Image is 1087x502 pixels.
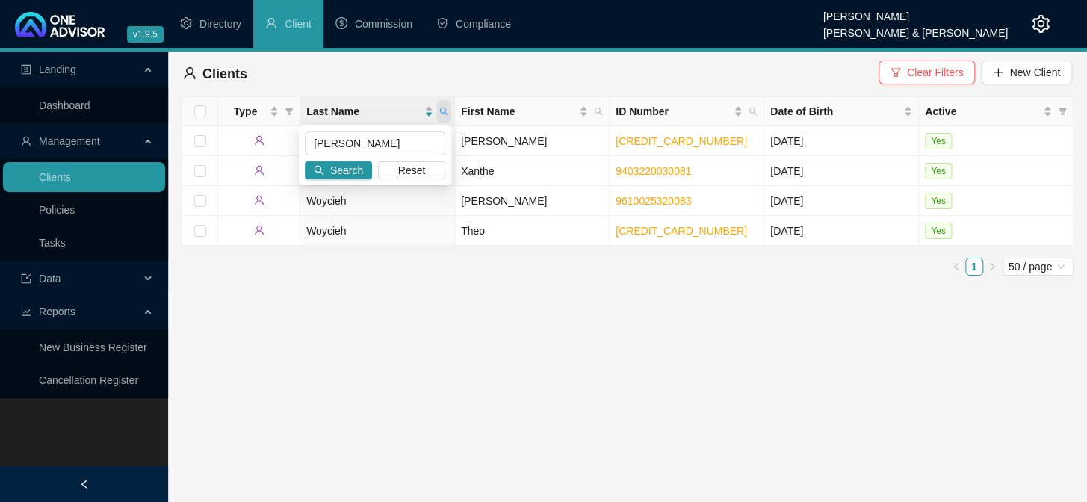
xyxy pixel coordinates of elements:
[461,103,576,120] span: First Name
[265,17,277,29] span: user
[335,17,347,29] span: dollar
[983,258,1001,276] button: right
[925,163,952,179] span: Yes
[254,135,264,146] span: user
[21,273,31,284] span: import
[1009,64,1060,81] span: New Client
[988,262,997,271] span: right
[254,225,264,235] span: user
[398,162,426,179] span: Reset
[21,306,31,317] span: line-chart
[39,63,76,75] span: Landing
[764,156,919,186] td: [DATE]
[300,216,455,246] td: Woycieh
[330,162,363,179] span: Search
[764,186,919,216] td: [DATE]
[770,103,900,120] span: Date of Birth
[610,97,764,126] th: ID Number
[254,195,264,205] span: user
[224,103,267,120] span: Type
[952,262,961,271] span: left
[925,223,952,239] span: Yes
[925,193,952,209] span: Yes
[218,97,300,126] th: Type
[594,107,603,116] span: search
[1032,15,1050,33] span: setting
[1003,258,1074,276] div: Page Size
[39,341,147,353] a: New Business Register
[378,161,445,179] button: Reset
[180,17,192,29] span: setting
[616,135,747,147] a: [CREDIT_CARD_NUMBER]
[947,258,965,276] li: Previous Page
[455,216,610,246] td: Theo
[925,133,952,149] span: Yes
[455,126,610,156] td: [PERSON_NAME]
[591,100,606,123] span: search
[306,103,421,120] span: Last Name
[21,136,31,146] span: user
[305,131,445,155] input: Search Last Name
[39,135,100,147] span: Management
[455,97,610,126] th: First Name
[282,100,297,123] span: filter
[966,258,982,275] a: 1
[616,165,691,177] a: 9403220030081
[254,165,264,176] span: user
[285,18,312,30] span: Client
[764,97,919,126] th: Date of Birth
[879,61,975,84] button: Clear Filters
[183,66,196,80] span: user
[300,186,455,216] td: Woycieh
[616,195,691,207] a: 9610025320083
[1055,100,1070,123] span: filter
[39,99,90,111] a: Dashboard
[1009,258,1068,275] span: 50 / page
[39,273,61,285] span: Data
[455,156,610,186] td: Xanthe
[39,237,66,249] a: Tasks
[965,258,983,276] li: 1
[355,18,412,30] span: Commission
[314,165,324,176] span: search
[993,67,1003,78] span: plus
[202,66,247,81] span: Clients
[436,17,448,29] span: safety
[746,100,761,123] span: search
[455,186,610,216] td: [PERSON_NAME]
[436,100,451,123] span: search
[983,258,1001,276] li: Next Page
[39,374,138,386] a: Cancellation Register
[919,97,1074,126] th: Active
[15,12,105,37] img: 2df55531c6924b55f21c4cf5d4484680-logo-light.svg
[39,306,75,317] span: Reports
[764,126,919,156] td: [DATE]
[21,64,31,75] span: profile
[305,161,372,179] button: Search
[823,4,1008,20] div: [PERSON_NAME]
[907,64,963,81] span: Clear Filters
[1058,107,1067,116] span: filter
[456,18,511,30] span: Compliance
[439,107,448,116] span: search
[823,20,1008,37] div: [PERSON_NAME] & [PERSON_NAME]
[947,258,965,276] button: left
[199,18,241,30] span: Directory
[39,204,75,216] a: Policies
[127,26,164,43] span: v1.9.5
[764,216,919,246] td: [DATE]
[285,107,294,116] span: filter
[981,61,1072,84] button: New Client
[616,103,731,120] span: ID Number
[891,67,901,78] span: filter
[616,225,747,237] a: [CREDIT_CARD_NUMBER]
[79,479,90,489] span: left
[39,171,71,183] a: Clients
[749,107,758,116] span: search
[925,103,1040,120] span: Active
